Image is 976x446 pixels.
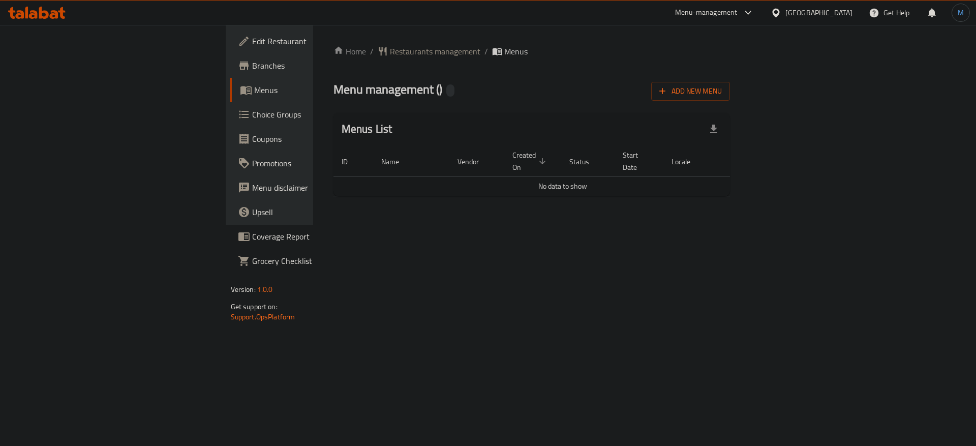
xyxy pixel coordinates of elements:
[252,35,381,47] span: Edit Restaurant
[381,156,412,168] span: Name
[230,78,389,102] a: Menus
[252,182,381,194] span: Menu disclaimer
[252,157,381,169] span: Promotions
[333,78,442,101] span: Menu management ( )
[538,180,587,193] span: No data to show
[254,84,381,96] span: Menus
[257,283,273,296] span: 1.0.0
[675,7,738,19] div: Menu-management
[512,149,549,173] span: Created On
[659,85,722,98] span: Add New Menu
[230,127,389,151] a: Coupons
[651,82,730,101] button: Add New Menu
[230,151,389,175] a: Promotions
[230,53,389,78] a: Branches
[569,156,602,168] span: Status
[623,149,651,173] span: Start Date
[716,146,792,177] th: Actions
[504,45,528,57] span: Menus
[230,249,389,273] a: Grocery Checklist
[378,45,480,57] a: Restaurants management
[333,146,792,196] table: enhanced table
[958,7,964,18] span: M
[231,310,295,323] a: Support.OpsPlatform
[230,200,389,224] a: Upsell
[231,300,278,313] span: Get support on:
[230,224,389,249] a: Coverage Report
[252,206,381,218] span: Upsell
[231,283,256,296] span: Version:
[785,7,852,18] div: [GEOGRAPHIC_DATA]
[230,175,389,200] a: Menu disclaimer
[457,156,492,168] span: Vendor
[390,45,480,57] span: Restaurants management
[252,230,381,243] span: Coverage Report
[672,156,704,168] span: Locale
[230,29,389,53] a: Edit Restaurant
[333,45,730,57] nav: breadcrumb
[252,255,381,267] span: Grocery Checklist
[342,156,361,168] span: ID
[342,122,392,137] h2: Menus List
[252,60,381,72] span: Branches
[484,45,488,57] li: /
[252,108,381,121] span: Choice Groups
[252,133,381,145] span: Coupons
[230,102,389,127] a: Choice Groups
